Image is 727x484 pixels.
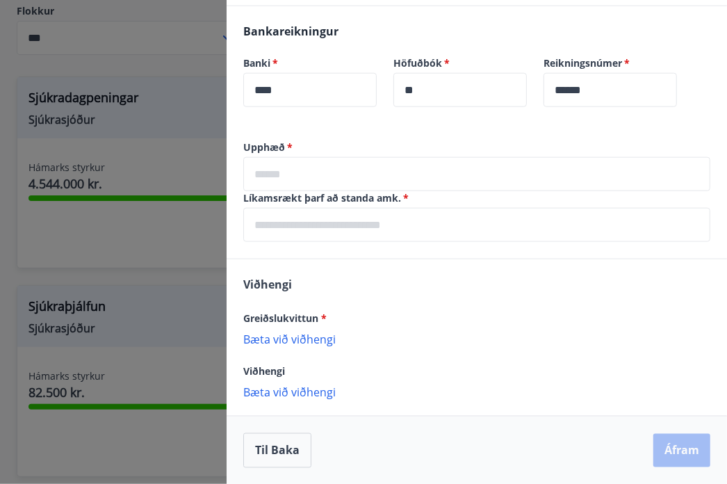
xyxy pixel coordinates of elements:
[243,140,710,154] label: Upphæð
[243,277,292,292] span: Viðhengi
[243,208,710,242] div: Líkamsrækt þarf að standa amk.
[243,312,327,325] span: Greiðslukvittun
[243,332,710,346] p: Bæta við viðhengi
[243,24,338,39] span: Bankareikningur
[243,364,285,378] span: Viðhengi
[393,56,527,70] label: Höfuðbók
[243,157,710,191] div: Upphæð
[243,385,710,398] p: Bæta við viðhengi
[243,433,311,468] button: Til baka
[243,191,710,205] label: Líkamsrækt þarf að standa amk.
[544,56,677,70] label: Reikningsnúmer
[243,56,377,70] label: Banki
